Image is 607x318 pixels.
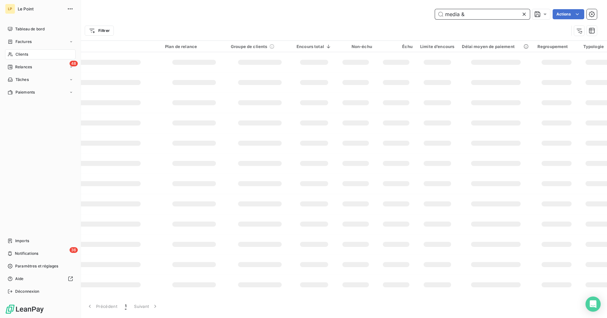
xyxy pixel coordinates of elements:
[537,44,576,49] div: Regroupement
[15,52,28,57] span: Clients
[130,300,162,313] button: Suivant
[85,26,114,36] button: Filtrer
[5,4,15,14] div: LP
[15,289,40,294] span: Déconnexion
[15,263,58,269] span: Paramètres et réglages
[165,44,223,49] div: Plan de relance
[15,64,32,70] span: Relances
[462,44,530,49] div: Délai moyen de paiement
[339,44,372,49] div: Non-échu
[70,61,78,66] span: 48
[231,44,267,49] span: Groupe de clients
[18,6,63,11] span: Le Point
[420,44,454,49] div: Limite d’encours
[15,26,45,32] span: Tableau de bord
[553,9,584,19] button: Actions
[15,39,32,45] span: Factures
[435,9,530,19] input: Rechercher
[5,304,44,314] img: Logo LeanPay
[297,44,332,49] div: Encours total
[15,77,29,83] span: Tâches
[121,300,130,313] button: 1
[83,300,121,313] button: Précédent
[15,89,35,95] span: Paiements
[380,44,413,49] div: Échu
[15,276,24,282] span: Aide
[15,251,38,256] span: Notifications
[70,247,78,253] span: 36
[586,297,601,312] div: Open Intercom Messenger
[15,238,29,244] span: Imports
[5,274,76,284] a: Aide
[125,303,126,309] span: 1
